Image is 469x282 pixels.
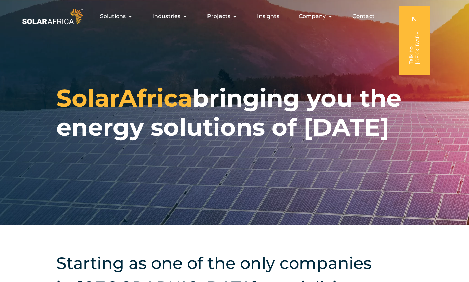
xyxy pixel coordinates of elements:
[100,12,126,21] span: Solutions
[85,10,380,23] div: Menu Toggle
[257,12,279,21] a: Insights
[207,12,230,21] span: Projects
[85,10,380,23] nav: Menu
[152,12,180,21] span: Industries
[56,83,192,113] span: SolarAfrica
[56,84,413,142] h1: bringing you the energy solutions of [DATE]
[299,12,326,21] span: Company
[352,12,375,21] a: Contact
